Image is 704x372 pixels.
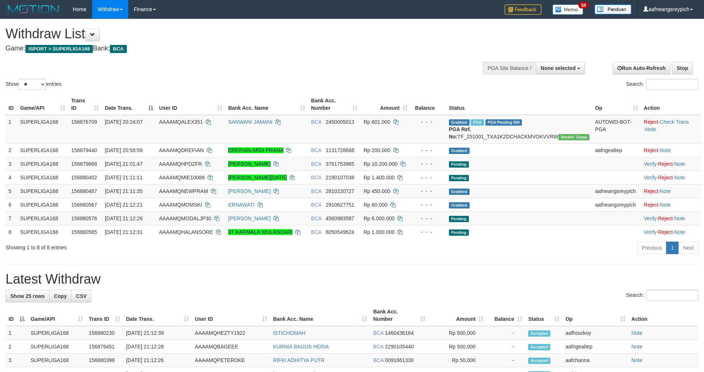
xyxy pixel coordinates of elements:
[6,272,698,287] h1: Latest Withdraw
[641,184,701,198] td: ·
[86,340,123,354] td: 156879451
[54,293,67,299] span: Copy
[646,79,698,90] input: Search:
[414,118,443,126] div: - - -
[385,344,414,350] span: Copy 2290105440 to clipboard
[411,94,446,115] th: Balance
[658,161,673,167] a: Reject
[71,290,91,302] a: CSV
[672,62,693,74] a: Stop
[123,354,192,367] td: [DATE] 21:12:26
[17,171,68,184] td: SUPERLIGA168
[562,326,628,340] td: aafhourkoy
[68,94,102,115] th: Trans ID: activate to sort column ascending
[528,358,550,364] span: Accepted
[658,175,673,180] a: Reject
[505,4,541,15] img: Feedback.jpg
[6,171,17,184] td: 4
[449,119,470,126] span: Grabbed
[487,340,525,354] td: -
[592,143,641,157] td: aafngealtep
[123,340,192,354] td: [DATE] 21:12:28
[71,229,97,235] span: 156880585
[370,305,428,326] th: Bank Acc. Number: activate to sort column ascending
[414,215,443,222] div: - - -
[595,4,631,14] img: panduan.png
[674,175,685,180] a: Note
[326,147,355,153] span: Copy 1131728668 to clipboard
[644,161,657,167] a: Verify
[326,202,355,208] span: Copy 2910627751 to clipboard
[641,171,701,184] td: · ·
[363,202,387,208] span: Rp 60.000
[71,188,97,194] span: 156880487
[449,126,471,140] b: PGA Ref. No:
[428,305,487,326] th: Amount: activate to sort column ascending
[86,305,123,326] th: Trans ID: activate to sort column ascending
[326,175,355,180] span: Copy 2190107038 to clipboard
[123,326,192,340] td: [DATE] 21:12:39
[631,344,642,350] a: Note
[6,198,17,211] td: 6
[228,161,271,167] a: [PERSON_NAME]
[660,202,671,208] a: Note
[102,94,156,115] th: Date Trans.: activate to sort column descending
[159,161,202,167] span: AAAAMQHPDZFR
[311,147,321,153] span: BCA
[483,62,536,74] div: PGA Site Balance /
[105,229,142,235] span: [DATE] 21:12:31
[311,202,321,208] span: BCA
[536,62,585,74] button: None selected
[6,225,17,239] td: 8
[641,198,701,211] td: ·
[641,94,701,115] th: Action
[17,143,68,157] td: SUPERLIGA168
[644,202,659,208] a: Reject
[6,354,28,367] td: 3
[641,211,701,225] td: · ·
[562,354,628,367] td: aafchanna
[674,161,685,167] a: Note
[192,354,270,367] td: AAAAMQPETEROKE
[592,94,641,115] th: Op: activate to sort column ascending
[159,119,203,125] span: AAAAMQALEX351
[311,188,321,194] span: BCA
[6,211,17,225] td: 7
[192,326,270,340] td: AAAAMQHEZTY1922
[156,94,226,115] th: User ID: activate to sort column ascending
[363,119,390,125] span: Rp 601.000
[326,161,355,167] span: Copy 3761753965 to clipboard
[105,215,142,221] span: [DATE] 21:12:26
[17,225,68,239] td: SUPERLIGA168
[628,305,698,326] th: Action
[105,175,142,180] span: [DATE] 21:11:11
[192,305,270,326] th: User ID: activate to sort column ascending
[6,157,17,171] td: 3
[28,305,86,326] th: Game/API: activate to sort column ascending
[311,229,321,235] span: BCA
[105,188,142,194] span: [DATE] 21:11:35
[28,326,86,340] td: SUPERLIGA168
[562,305,628,326] th: Op: activate to sort column ascending
[631,330,642,336] a: Note
[428,340,487,354] td: Rp 500,000
[105,147,142,153] span: [DATE] 20:58:56
[660,147,671,153] a: Note
[159,147,204,153] span: AAAAMQDREFIAN
[385,357,414,363] span: Copy 0091661330 to clipboard
[373,357,383,363] span: BCA
[644,188,659,194] a: Reject
[17,211,68,225] td: SUPERLIGA168
[626,79,698,90] label: Search:
[674,229,685,235] a: Note
[553,4,583,15] img: Button%20Memo.svg
[71,175,97,180] span: 156880452
[6,45,462,52] h4: Game: Bank:
[6,326,28,340] td: 1
[71,119,97,125] span: 156876709
[646,290,698,301] input: Search:
[428,354,487,367] td: Rp 50,000
[311,119,321,125] span: BCA
[159,202,202,208] span: AAAAMQMOMSKI
[592,198,641,211] td: aafneangsreypich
